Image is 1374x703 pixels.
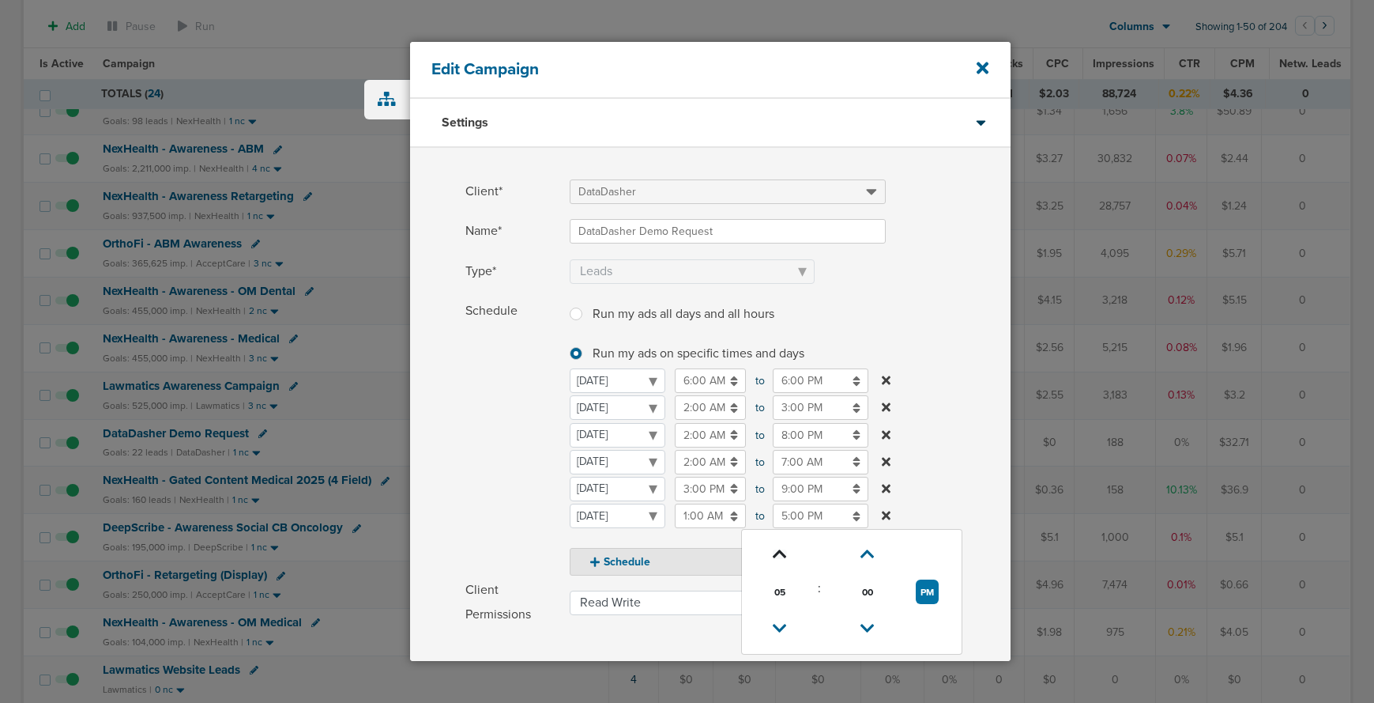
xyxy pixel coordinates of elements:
[570,259,815,284] select: Type*
[570,477,665,501] select: to
[755,450,763,474] span: to
[878,477,894,501] button: to
[465,259,560,284] span: Type*
[878,395,894,420] button: to
[570,219,886,244] input: Name*
[755,504,763,528] span: to
[570,450,665,474] select: to
[675,504,746,528] input: to 05:00PM
[755,423,763,448] span: to
[570,504,665,528] select: to 05:00PM
[675,395,746,420] input: to
[465,180,560,204] span: Client*
[878,423,894,448] button: to
[766,617,793,641] a: Decrement Hour
[811,573,827,603] td: :
[675,423,746,448] input: to
[773,504,868,528] input: to 05:00PM
[878,369,894,393] button: to
[570,395,665,420] select: to
[878,450,894,474] button: to
[853,617,881,641] a: Decrement Minute
[773,369,868,393] input: to
[773,395,868,420] input: to
[465,578,560,627] span: Client Permissions
[570,369,665,393] select: to
[570,423,665,448] select: to
[675,369,746,393] input: to
[773,450,868,474] input: to
[465,299,560,576] span: Schedule
[442,115,488,130] h3: Settings
[768,580,792,604] span: Pick Hour
[675,477,746,501] input: to
[570,591,815,615] select: Client Permissions
[766,542,793,567] a: Increment Hour
[570,548,886,576] button: Schedule Run my ads all days and all hours Run my ads on specific times and days to to to to to t...
[431,59,933,79] h4: Edit Campaign
[773,423,868,448] input: to
[755,477,763,501] span: to
[578,185,636,198] span: DataDasher
[593,306,774,322] span: Run my ads all days and all hours
[593,346,804,361] span: Run my ads on specific times and days
[675,450,746,474] input: to
[755,395,763,420] span: to
[773,477,868,501] input: to
[856,580,879,604] span: Pick Minute
[878,504,894,528] button: to 05:00PM
[755,369,763,393] span: to
[853,542,881,567] a: Increment Minute
[465,219,560,244] span: Name*
[916,580,939,604] button: to 05:00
